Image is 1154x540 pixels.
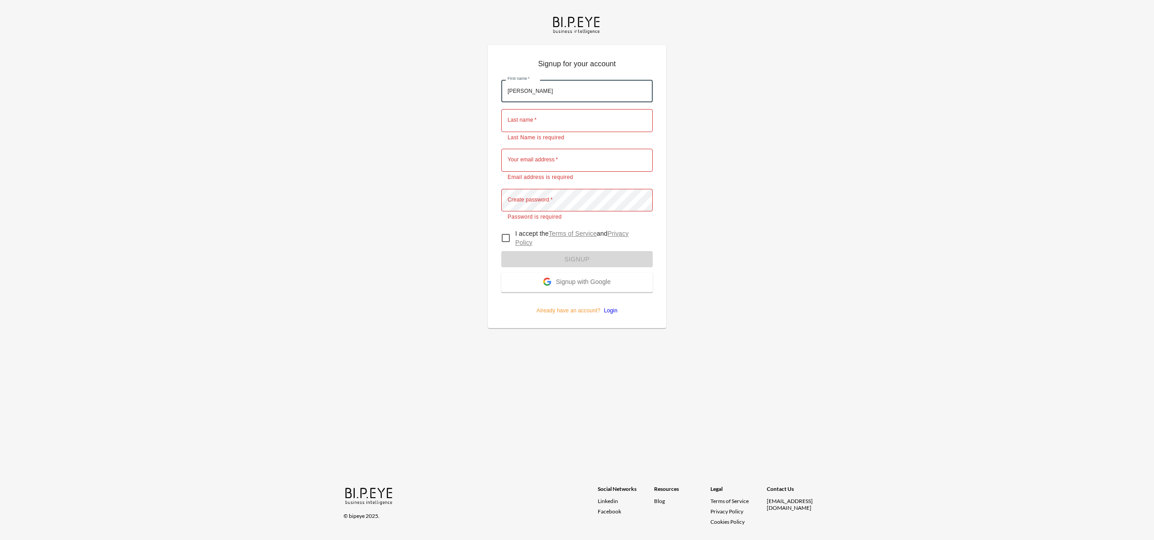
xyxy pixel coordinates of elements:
p: Password is required [508,213,646,222]
a: Terms of Service [710,498,763,504]
img: bipeye-logo [343,485,395,506]
a: Cookies Policy [710,518,745,525]
p: Signup for your account [501,59,653,73]
div: Social Networks [598,485,654,498]
div: Contact Us [767,485,823,498]
span: Signup with Google [556,278,610,287]
div: Legal [710,485,767,498]
p: Email address is required [508,173,646,182]
a: Facebook [598,508,654,515]
span: Linkedin [598,498,618,504]
p: Already have an account? [501,292,653,315]
a: Privacy Policy [710,508,743,515]
a: Linkedin [598,498,654,504]
div: Resources [654,485,710,498]
span: Facebook [598,508,621,515]
a: Blog [654,498,665,504]
a: Privacy Policy [515,230,629,246]
p: I accept the and [515,229,646,247]
p: Last Name is required [508,133,646,142]
a: Terms of Service [549,230,597,237]
label: First name [508,76,530,82]
button: Signup with Google [501,273,653,292]
img: bipeye-logo [551,14,603,35]
div: © bipeye 2025. [343,507,585,519]
div: [EMAIL_ADDRESS][DOMAIN_NAME] [767,498,823,511]
a: Login [600,307,618,314]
